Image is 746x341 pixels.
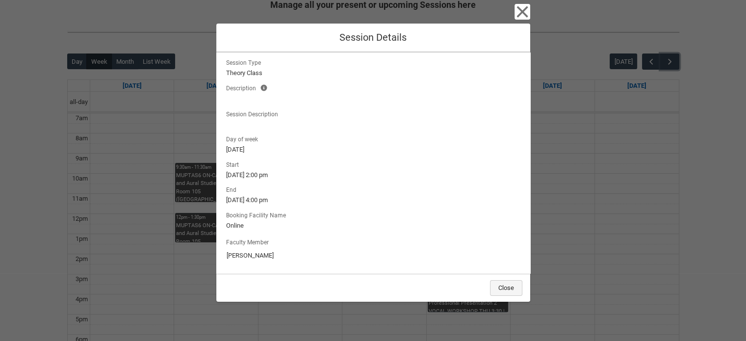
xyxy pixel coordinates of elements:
[226,145,520,155] lightning-formatted-text: [DATE]
[226,68,520,78] lightning-formatted-text: Theory Class
[226,195,520,205] lightning-formatted-text: [DATE] 4:00 pm
[514,4,530,20] button: Close
[226,221,520,231] lightning-formatted-text: Online
[226,82,260,93] span: Description
[339,31,407,43] span: Session Details
[226,108,282,119] span: Session Description
[226,133,262,144] span: Day of week
[226,209,290,220] span: Booking Facility Name
[226,170,520,180] lightning-formatted-text: [DATE] 2:00 pm
[226,236,273,247] label: Faculty Member
[226,158,243,169] span: Start
[226,56,265,67] span: Session Type
[490,280,522,296] button: Close
[226,184,240,194] span: End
